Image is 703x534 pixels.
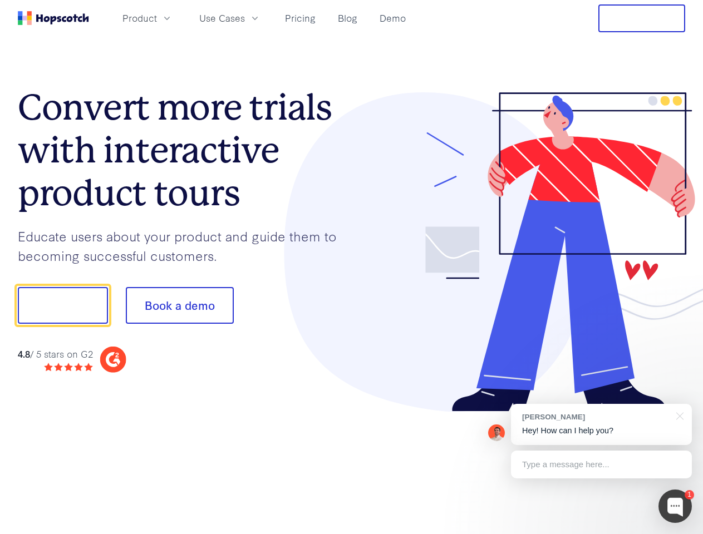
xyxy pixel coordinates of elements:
button: Product [116,9,179,27]
a: Home [18,11,89,25]
div: Type a message here... [511,451,692,478]
div: / 5 stars on G2 [18,347,93,361]
span: Product [122,11,157,25]
button: Use Cases [193,9,267,27]
strong: 4.8 [18,347,30,360]
p: Hey! How can I help you? [522,425,681,437]
div: 1 [685,490,694,500]
a: Blog [333,9,362,27]
button: Free Trial [598,4,685,32]
div: [PERSON_NAME] [522,412,670,422]
img: Mark Spera [488,424,505,441]
a: Demo [375,9,410,27]
span: Use Cases [199,11,245,25]
p: Educate users about your product and guide them to becoming successful customers. [18,226,352,265]
button: Book a demo [126,287,234,324]
button: Show me! [18,287,108,324]
a: Pricing [281,9,320,27]
h1: Convert more trials with interactive product tours [18,86,352,214]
